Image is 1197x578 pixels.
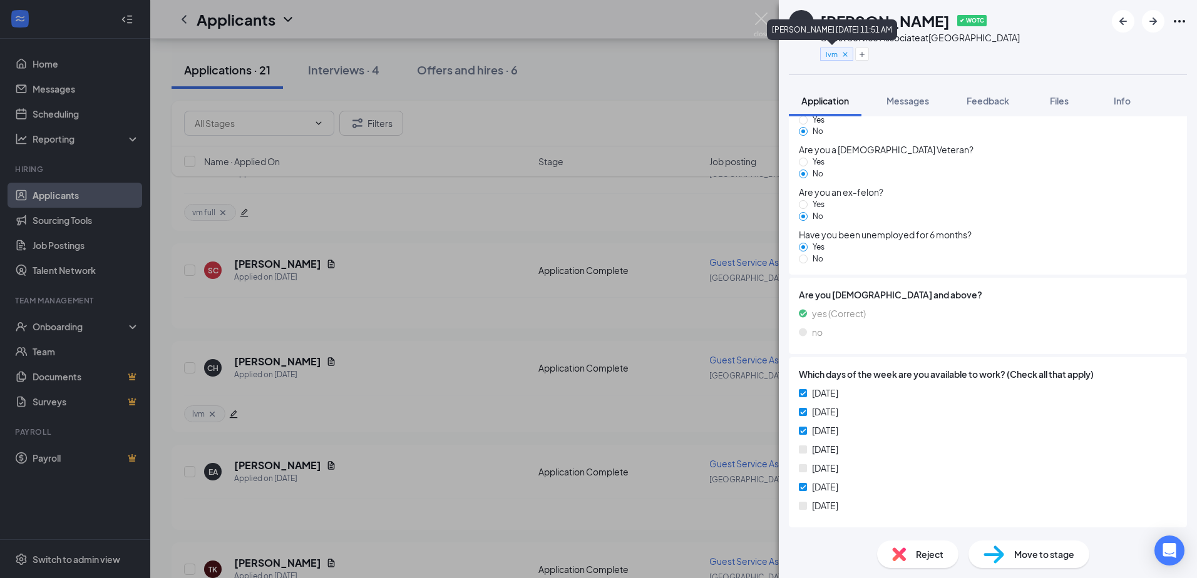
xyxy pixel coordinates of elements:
[812,442,838,456] span: [DATE]
[916,547,943,561] span: Reject
[886,95,929,106] span: Messages
[799,185,1177,199] span: Are you an ex-felon?
[799,228,1177,241] span: Have you been unemployed for 6 months?
[826,49,838,59] span: lvm
[1172,14,1187,29] svg: Ellipses
[808,115,830,124] span: Yes
[1014,547,1074,561] span: Move to stage
[812,499,838,512] span: [DATE]
[812,307,866,320] span: yes (Correct)
[808,254,828,263] span: No
[808,157,830,166] span: Yes
[812,423,838,437] span: [DATE]
[820,31,1020,44] div: Guest Service Associate at [GEOGRAPHIC_DATA]
[799,288,982,302] span: Are you [DEMOGRAPHIC_DATA] and above?
[1154,535,1184,565] div: Open Intercom Messenger
[1114,95,1131,106] span: Info
[799,367,1094,381] span: Which days of the week are you available to work? (Check all that apply)
[808,200,830,209] span: Yes
[799,143,1177,156] span: Are you a [DEMOGRAPHIC_DATA] Veteran?
[957,15,987,26] span: ✔ WOTC
[1112,10,1134,33] button: ArrowLeftNew
[812,386,838,400] span: [DATE]
[1050,95,1069,106] span: Files
[1116,14,1131,29] svg: ArrowLeftNew
[808,126,828,136] span: No
[855,48,869,61] button: Plus
[767,19,897,40] div: [PERSON_NAME] [DATE] 11:51 AM
[795,16,808,29] div: CH
[858,51,866,58] svg: Plus
[1142,10,1164,33] button: ArrowRight
[967,95,1009,106] span: Feedback
[820,10,950,31] h1: [PERSON_NAME]
[808,169,828,178] span: No
[801,95,849,106] span: Application
[812,325,823,339] span: no
[808,242,830,251] span: Yes
[812,480,838,494] span: [DATE]
[808,211,828,221] span: No
[812,405,838,418] span: [DATE]
[841,50,850,59] svg: Cross
[812,461,838,475] span: [DATE]
[1146,14,1161,29] svg: ArrowRight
